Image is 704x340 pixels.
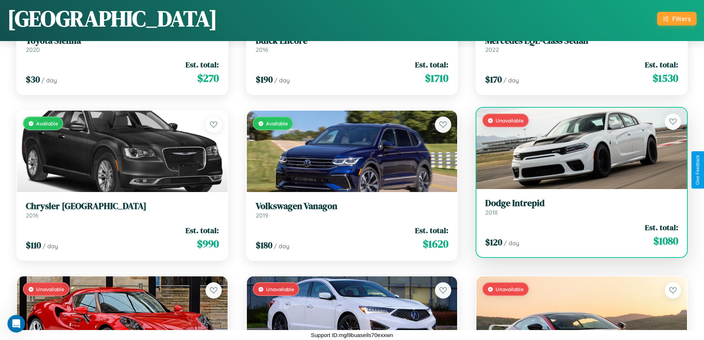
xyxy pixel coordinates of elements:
[256,239,272,251] span: $ 180
[415,225,448,236] span: Est. total:
[256,36,449,54] a: Buick Encore2016
[26,36,219,54] a: Toyota Sienna2020
[415,59,448,70] span: Est. total:
[256,201,449,212] h3: Volkswagen Vanagon
[256,201,449,219] a: Volkswagen Vanagon2019
[26,73,40,85] span: $ 30
[7,3,217,34] h1: [GEOGRAPHIC_DATA]
[485,209,498,216] span: 2018
[256,212,268,219] span: 2019
[256,73,273,85] span: $ 190
[672,15,691,23] div: Filters
[485,36,678,54] a: Mercedes EQE-Class Sedan2022
[645,222,678,233] span: Est. total:
[197,71,219,85] span: $ 270
[695,155,700,185] div: Give Feedback
[26,201,219,219] a: Chrysler [GEOGRAPHIC_DATA]2016
[274,242,289,250] span: / day
[503,77,519,84] span: / day
[197,236,219,251] span: $ 990
[26,201,219,212] h3: Chrysler [GEOGRAPHIC_DATA]
[266,120,288,127] span: Available
[653,233,678,248] span: $ 1080
[36,286,64,292] span: Unavailable
[274,77,290,84] span: / day
[485,236,502,248] span: $ 120
[485,46,499,53] span: 2022
[186,59,219,70] span: Est. total:
[311,330,393,340] p: Support ID: mgl9buaseils70exxwn
[42,242,58,250] span: / day
[485,198,678,209] h3: Dodge Intrepid
[36,120,58,127] span: Available
[485,73,502,85] span: $ 170
[657,12,697,26] button: Filters
[485,198,678,216] a: Dodge Intrepid2018
[256,46,268,53] span: 2016
[496,286,524,292] span: Unavailable
[645,59,678,70] span: Est. total:
[653,71,678,85] span: $ 1530
[423,236,448,251] span: $ 1620
[504,239,519,247] span: / day
[186,225,219,236] span: Est. total:
[41,77,57,84] span: / day
[496,117,524,124] span: Unavailable
[485,36,678,46] h3: Mercedes EQE-Class Sedan
[266,286,294,292] span: Unavailable
[26,239,41,251] span: $ 110
[7,315,25,333] iframe: Intercom live chat
[425,71,448,85] span: $ 1710
[26,212,38,219] span: 2016
[26,46,40,53] span: 2020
